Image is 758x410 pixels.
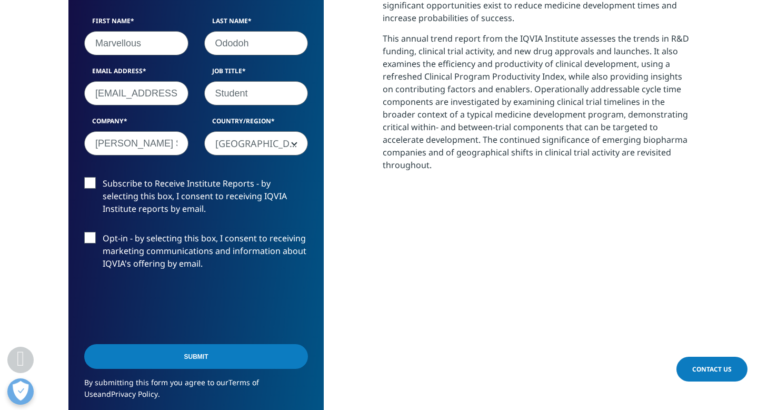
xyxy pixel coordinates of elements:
[204,116,308,131] label: Country/Region
[84,177,308,221] label: Subscribe to Receive Institute Reports - by selecting this box, I consent to receiving IQVIA Inst...
[84,16,188,31] label: First Name
[205,132,308,156] span: United States
[204,66,308,81] label: Job Title
[204,131,308,155] span: United States
[204,16,308,31] label: Last Name
[84,287,244,328] iframe: reCAPTCHA
[383,32,690,179] p: This annual trend report from the IQVIA Institute assesses the trends in R&D funding, clinical tr...
[111,389,158,399] a: Privacy Policy
[84,116,188,131] label: Company
[84,232,308,276] label: Opt-in - by selecting this box, I consent to receiving marketing communications and information a...
[84,344,308,369] input: Submit
[692,365,732,374] span: Contact Us
[7,378,34,405] button: Open Preferences
[676,357,747,382] a: Contact Us
[84,66,188,81] label: Email Address
[84,377,308,408] p: By submitting this form you agree to our and .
